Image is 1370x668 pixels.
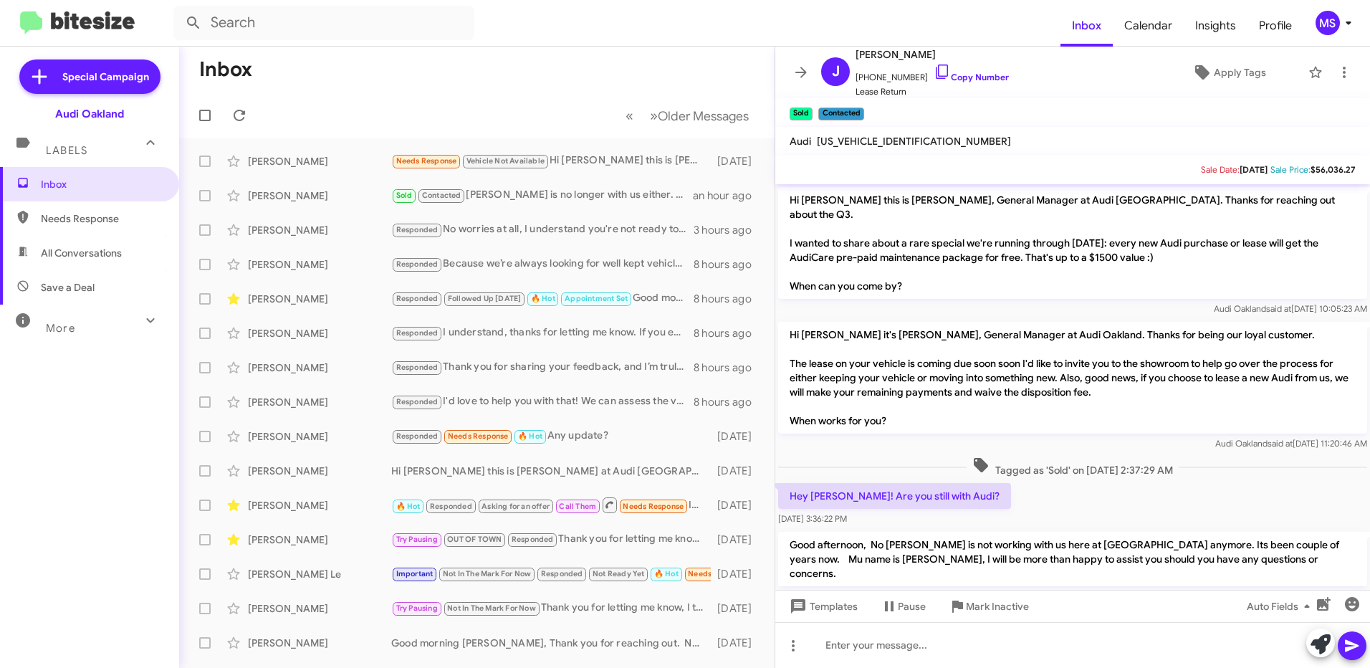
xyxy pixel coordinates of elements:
[391,464,711,478] div: Hi [PERSON_NAME] this is [PERSON_NAME] at Audi [GEOGRAPHIC_DATA]. Just wanted to follow up and ma...
[711,567,763,581] div: [DATE]
[248,498,391,512] div: [PERSON_NAME]
[396,259,439,269] span: Responded
[1113,5,1184,47] a: Calendar
[1201,164,1240,175] span: Sale Date:
[711,154,763,168] div: [DATE]
[711,636,763,650] div: [DATE]
[248,361,391,375] div: [PERSON_NAME]
[391,290,694,307] div: Good morning [PERSON_NAME], hope all is well. My apologies for the delayed reply as I was not in ...
[248,257,391,272] div: [PERSON_NAME]
[41,177,163,191] span: Inbox
[46,322,75,335] span: More
[937,593,1040,619] button: Mark Inactive
[391,256,694,272] div: Because we’re always looking for well kept vehicles like yours to offer our customers, and pre-ow...
[593,569,645,578] span: Not Ready Yet
[391,325,694,341] div: I understand, thanks for letting me know. If you ever change your mind or want to explore an offe...
[1268,438,1293,449] span: said at
[396,328,439,338] span: Responded
[391,187,693,204] div: [PERSON_NAME] is no longer with us either. I’m [PERSON_NAME], I’d be happy to personally assist y...
[856,46,1009,63] span: [PERSON_NAME]
[694,361,763,375] div: 8 hours ago
[248,154,391,168] div: [PERSON_NAME]
[448,431,509,441] span: Needs Response
[396,535,438,544] span: Try Pausing
[623,502,684,511] span: Needs Response
[391,153,711,169] div: Hi [PERSON_NAME] this is [PERSON_NAME], General Manager at Audi [GEOGRAPHIC_DATA]. I saw you conn...
[512,535,554,544] span: Responded
[248,567,391,581] div: [PERSON_NAME] Le
[1060,5,1113,47] span: Inbox
[1270,164,1311,175] span: Sale Price:
[396,502,421,511] span: 🔥 Hot
[248,429,391,444] div: [PERSON_NAME]
[396,569,433,578] span: Important
[778,532,1367,586] p: Good afternoon, No [PERSON_NAME] is not working with us here at [GEOGRAPHIC_DATA] anymore. Its be...
[541,569,583,578] span: Responded
[1247,593,1316,619] span: Auto Fields
[694,223,763,237] div: 3 hours ago
[626,107,633,125] span: «
[654,569,679,578] span: 🔥 Hot
[966,593,1029,619] span: Mark Inactive
[1303,11,1354,35] button: MS
[41,246,122,260] span: All Conversations
[422,191,461,200] span: Contacted
[391,496,711,514] div: Inbound Call
[443,569,532,578] span: Not In The Mark For Now
[694,257,763,272] div: 8 hours ago
[711,429,763,444] div: [DATE]
[711,464,763,478] div: [DATE]
[694,326,763,340] div: 8 hours ago
[1214,303,1367,314] span: Audi Oakland [DATE] 10:05:23 AM
[778,483,1011,509] p: Hey [PERSON_NAME]! Are you still with Audi?
[396,603,438,613] span: Try Pausing
[531,294,555,303] span: 🔥 Hot
[1235,593,1327,619] button: Auto Fields
[787,593,858,619] span: Templates
[448,294,522,303] span: Followed Up [DATE]
[391,566,711,582] div: S5...any sport pkg
[1316,11,1340,35] div: MS
[396,397,439,406] span: Responded
[1247,5,1303,47] a: Profile
[1184,5,1247,47] a: Insights
[248,326,391,340] div: [PERSON_NAME]
[447,603,536,613] span: Not In The Mark For Now
[1215,438,1367,449] span: Audi Oakland [DATE] 11:20:46 AM
[199,58,252,81] h1: Inbox
[41,280,95,295] span: Save a Deal
[1214,59,1266,85] span: Apply Tags
[391,600,711,616] div: Thank you for letting me know, I truly appreciate the update. If anything changes or you ever con...
[790,108,813,120] small: Sold
[898,593,926,619] span: Pause
[693,189,763,203] div: an hour ago
[790,135,811,148] span: Audi
[447,535,502,544] span: OUT OF TOWN
[688,569,749,578] span: Needs Response
[641,101,757,130] button: Next
[396,191,413,200] span: Sold
[55,107,124,121] div: Audi Oakland
[248,223,391,237] div: [PERSON_NAME]
[711,533,763,547] div: [DATE]
[775,593,869,619] button: Templates
[391,531,711,548] div: Thank you for letting me know, I truly appreciate the update. If anything changes down the road, ...
[1156,59,1301,85] button: Apply Tags
[396,156,457,166] span: Needs Response
[248,292,391,306] div: [PERSON_NAME]
[46,144,87,157] span: Labels
[559,502,596,511] span: Call Them
[778,513,847,524] span: [DATE] 3:36:22 PM
[62,70,149,84] span: Special Campaign
[658,108,749,124] span: Older Messages
[248,464,391,478] div: [PERSON_NAME]
[396,431,439,441] span: Responded
[856,85,1009,99] span: Lease Return
[832,60,840,83] span: J
[778,187,1367,299] p: Hi [PERSON_NAME] this is [PERSON_NAME], General Manager at Audi [GEOGRAPHIC_DATA]. Thanks for rea...
[518,431,542,441] span: 🔥 Hot
[466,156,545,166] span: Vehicle Not Available
[565,294,628,303] span: Appointment Set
